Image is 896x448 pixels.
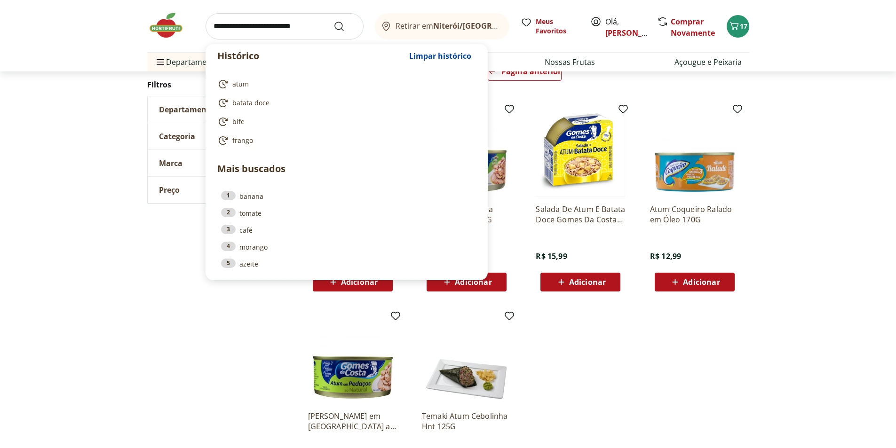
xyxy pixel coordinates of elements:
div: 1 [221,191,236,200]
span: atum [232,79,249,89]
span: Página anterior [501,68,561,75]
span: batata doce [232,98,270,108]
span: R$ 15,99 [536,251,567,261]
button: Menu [155,51,166,73]
button: Departamento [148,96,289,123]
span: Meus Favoritos [536,17,579,36]
a: 2tomate [221,208,472,218]
a: 5azeite [221,259,472,269]
a: [PERSON_NAME] em [GEOGRAPHIC_DATA] ao Natural Com Caldo Vegetal 170G [308,411,397,432]
div: 2 [221,208,236,217]
p: Mais buscados [217,162,476,176]
span: Adicionar [455,278,492,286]
a: [PERSON_NAME] [605,28,666,38]
button: Adicionar [655,273,735,291]
a: Atum Coqueiro Ralado em Óleo 170G [650,204,739,225]
a: frango [217,135,472,146]
input: search [206,13,364,39]
img: Temaki Atum Cebolinha Hnt 125G [422,314,511,403]
span: Categoria [159,132,195,141]
a: Temaki Atum Cebolinha Hnt 125G [422,411,511,432]
span: Adicionar [341,278,378,286]
span: 17 [740,22,747,31]
img: Salada De Atum E Batata Doce Gomes Da Costa 150g [536,107,625,196]
span: Departamento [159,105,214,114]
img: Atum Coqueiro Ralado em Óleo 170G [650,107,739,196]
a: Açougue e Peixaria [674,56,742,68]
span: Adicionar [569,278,606,286]
div: 3 [221,225,236,234]
a: 1banana [221,191,472,201]
span: bife [232,117,245,126]
span: Olá, [605,16,647,39]
h2: Filtros [147,75,289,94]
span: Marca [159,158,182,168]
button: Adicionar [313,273,393,291]
span: frango [232,136,253,145]
button: Retirar emNiterói/[GEOGRAPHIC_DATA] [375,13,509,39]
button: Adicionar [427,273,507,291]
span: Adicionar [683,278,720,286]
button: Preço [148,177,289,203]
span: Limpar histórico [409,52,471,60]
span: Preço [159,185,180,195]
button: Categoria [148,123,289,149]
a: Página anterior [488,62,562,85]
a: 4morango [221,242,472,252]
p: Histórico [217,49,404,63]
div: 5 [221,259,236,268]
a: Comprar Novamente [671,16,715,38]
a: bife [217,116,472,127]
button: Carrinho [727,15,749,38]
button: Marca [148,150,289,176]
span: R$ 12,99 [650,251,681,261]
button: Limpar histórico [404,45,476,67]
img: Atum Gomes DA Costa em Pedaços ao Natural Com Caldo Vegetal 170G [308,314,397,403]
button: Adicionar [540,273,620,291]
a: Salada De Atum E Batata Doce Gomes Da Costa 150g [536,204,625,225]
b: Niterói/[GEOGRAPHIC_DATA] [433,21,540,31]
a: 3café [221,225,472,235]
span: Departamentos [155,51,222,73]
div: 4 [221,242,236,251]
img: Hortifruti [147,11,194,39]
a: Meus Favoritos [521,17,579,36]
a: batata doce [217,97,472,109]
button: Submit Search [333,21,356,32]
a: Nossas Frutas [545,56,595,68]
span: Retirar em [396,22,500,30]
a: atum [217,79,472,90]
